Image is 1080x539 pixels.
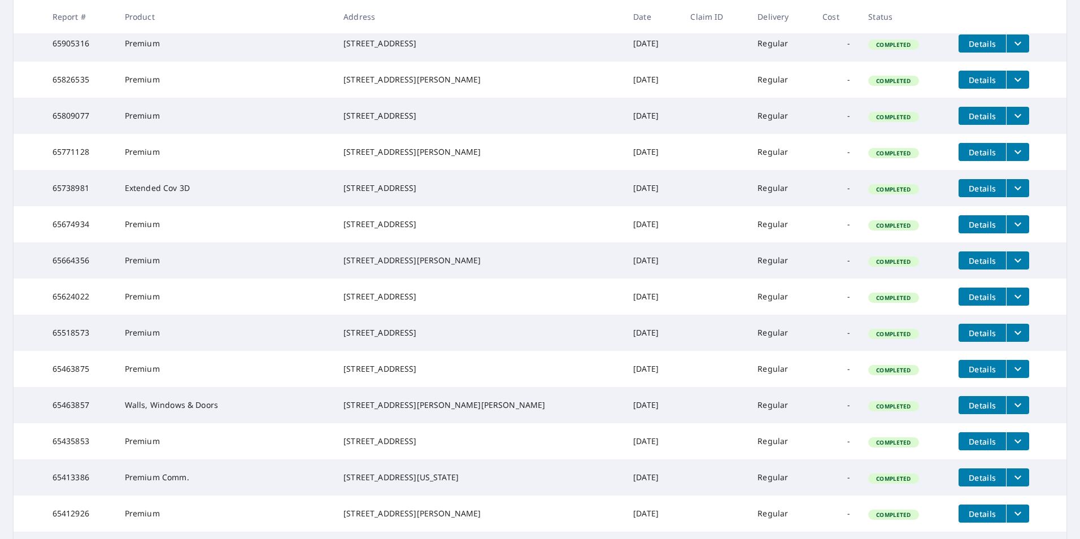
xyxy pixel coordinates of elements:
[748,387,813,423] td: Regular
[869,221,917,229] span: Completed
[748,134,813,170] td: Regular
[624,279,681,315] td: [DATE]
[965,38,999,49] span: Details
[959,251,1006,269] button: detailsBtn-65664356
[1006,215,1029,233] button: filesDropdownBtn-65674934
[813,170,859,206] td: -
[624,495,681,532] td: [DATE]
[116,423,334,459] td: Premium
[343,436,615,447] div: [STREET_ADDRESS]
[43,279,116,315] td: 65624022
[43,170,116,206] td: 65738981
[116,206,334,242] td: Premium
[869,366,917,374] span: Completed
[343,508,615,519] div: [STREET_ADDRESS][PERSON_NAME]
[748,423,813,459] td: Regular
[959,396,1006,414] button: detailsBtn-65463857
[748,279,813,315] td: Regular
[116,279,334,315] td: Premium
[869,77,917,85] span: Completed
[1006,71,1029,89] button: filesDropdownBtn-65826535
[43,423,116,459] td: 65435853
[343,363,615,375] div: [STREET_ADDRESS]
[116,387,334,423] td: Walls, Windows & Doors
[959,468,1006,486] button: detailsBtn-65413386
[624,459,681,495] td: [DATE]
[965,111,999,121] span: Details
[813,351,859,387] td: -
[1006,468,1029,486] button: filesDropdownBtn-65413386
[869,330,917,338] span: Completed
[965,328,999,338] span: Details
[959,143,1006,161] button: detailsBtn-65771128
[1006,143,1029,161] button: filesDropdownBtn-65771128
[748,206,813,242] td: Regular
[965,75,999,85] span: Details
[813,62,859,98] td: -
[624,170,681,206] td: [DATE]
[343,146,615,158] div: [STREET_ADDRESS][PERSON_NAME]
[959,179,1006,197] button: detailsBtn-65738981
[624,242,681,279] td: [DATE]
[1006,360,1029,378] button: filesDropdownBtn-65463875
[116,315,334,351] td: Premium
[959,71,1006,89] button: detailsBtn-65826535
[813,206,859,242] td: -
[813,495,859,532] td: -
[959,215,1006,233] button: detailsBtn-65674934
[1006,179,1029,197] button: filesDropdownBtn-65738981
[965,508,999,519] span: Details
[869,294,917,302] span: Completed
[43,206,116,242] td: 65674934
[959,432,1006,450] button: detailsBtn-65435853
[813,134,859,170] td: -
[1006,34,1029,53] button: filesDropdownBtn-65905316
[343,291,615,302] div: [STREET_ADDRESS]
[43,62,116,98] td: 65826535
[813,387,859,423] td: -
[748,351,813,387] td: Regular
[116,242,334,279] td: Premium
[1006,107,1029,125] button: filesDropdownBtn-65809077
[624,387,681,423] td: [DATE]
[343,110,615,121] div: [STREET_ADDRESS]
[116,495,334,532] td: Premium
[116,351,334,387] td: Premium
[116,98,334,134] td: Premium
[43,134,116,170] td: 65771128
[624,351,681,387] td: [DATE]
[43,459,116,495] td: 65413386
[624,423,681,459] td: [DATE]
[959,324,1006,342] button: detailsBtn-65518573
[959,505,1006,523] button: detailsBtn-65412926
[43,25,116,62] td: 65905316
[869,475,917,483] span: Completed
[116,25,334,62] td: Premium
[959,107,1006,125] button: detailsBtn-65809077
[624,315,681,351] td: [DATE]
[965,472,999,483] span: Details
[748,98,813,134] td: Regular
[813,279,859,315] td: -
[869,402,917,410] span: Completed
[116,134,334,170] td: Premium
[869,511,917,519] span: Completed
[43,242,116,279] td: 65664356
[748,495,813,532] td: Regular
[869,185,917,193] span: Completed
[116,62,334,98] td: Premium
[1006,432,1029,450] button: filesDropdownBtn-65435853
[813,242,859,279] td: -
[869,438,917,446] span: Completed
[116,459,334,495] td: Premium Comm.
[748,242,813,279] td: Regular
[624,206,681,242] td: [DATE]
[965,147,999,158] span: Details
[965,183,999,194] span: Details
[813,459,859,495] td: -
[1006,505,1029,523] button: filesDropdownBtn-65412926
[43,351,116,387] td: 65463875
[869,113,917,121] span: Completed
[748,25,813,62] td: Regular
[748,62,813,98] td: Regular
